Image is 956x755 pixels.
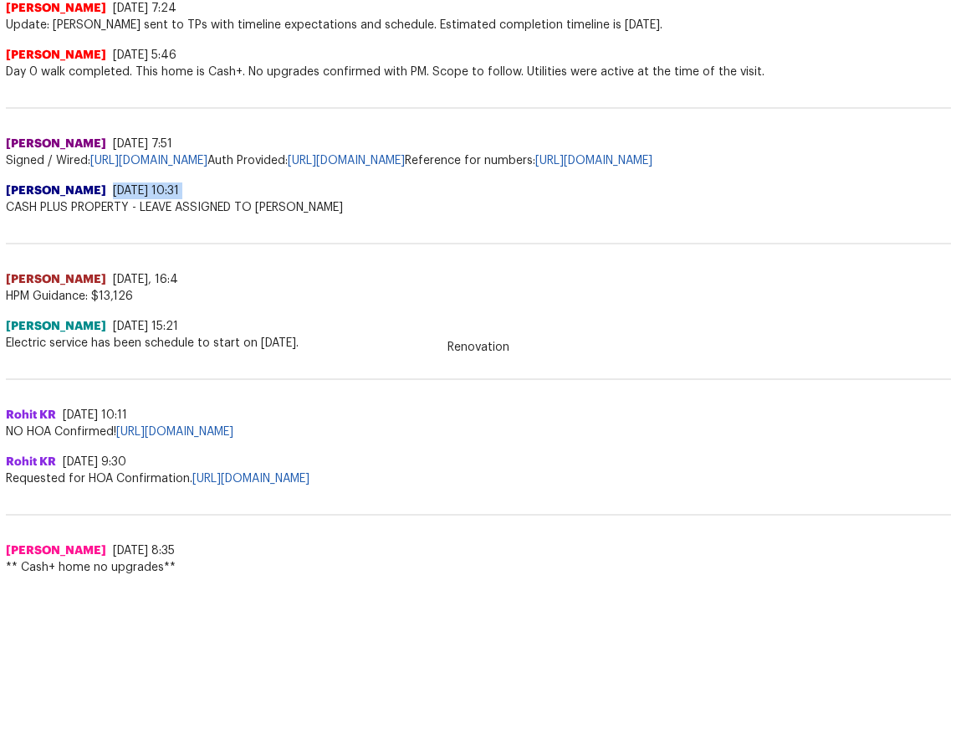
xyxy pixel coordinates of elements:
span: [PERSON_NAME] [6,47,106,64]
span: [DATE] 10:11 [63,409,127,421]
span: [DATE] 7:51 [113,138,172,150]
span: Day 0 walk completed. This home is Cash+. No upgrades confirmed with PM. Scope to follow. Utiliti... [6,64,951,80]
span: [DATE], 16:4 [113,274,178,285]
span: [DATE] 5:46 [113,49,176,61]
span: [PERSON_NAME] [6,182,106,199]
a: [URL][DOMAIN_NAME] [535,155,652,167]
span: [DATE] 7:24 [113,3,176,14]
span: [PERSON_NAME] [6,136,106,152]
a: [URL][DOMAIN_NAME] [90,155,207,167]
span: HPM Guidance: $13,126 [6,288,951,305]
a: [URL][DOMAIN_NAME] [116,426,233,438]
span: [PERSON_NAME] [6,542,106,559]
a: [URL][DOMAIN_NAME] [288,155,405,167]
span: NO HOA Confirmed! [6,424,951,440]
span: ** Cash+ home no upgrades** [6,559,951,576]
a: [URL][DOMAIN_NAME] [192,473,309,485]
span: Update: [PERSON_NAME] sent to TPs with timeline expectations and schedule. Estimated completion t... [6,17,951,33]
span: [DATE] 8:35 [113,545,175,557]
span: [DATE] 9:30 [63,456,126,468]
span: Renovation [437,339,519,356]
span: CASH PLUS PROPERTY - LEAVE ASSIGNED TO [PERSON_NAME] [6,199,951,216]
span: Signed / Wired: Auth Provided: Reference for numbers: [6,152,951,169]
span: Requested for HOA Confirmation. [6,470,951,487]
span: Rohit KR [6,454,56,470]
span: [DATE] 10:31 [113,185,179,197]
span: [PERSON_NAME] [6,318,106,335]
span: [DATE] 15:21 [113,321,178,332]
span: [PERSON_NAME] [6,271,106,288]
span: Electric service has been schedule to start on [DATE]. [6,335,951,352]
span: Rohit KR [6,407,56,424]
